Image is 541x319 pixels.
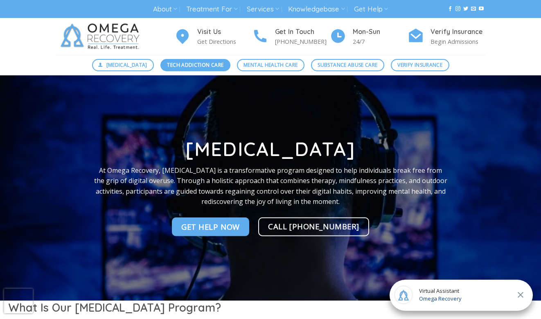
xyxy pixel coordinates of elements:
[275,27,330,37] h4: Get In Touch
[185,137,355,161] strong: [MEDICAL_DATA]
[252,27,330,47] a: Get In Touch [PHONE_NUMBER]
[268,220,359,232] span: Call [PHONE_NUMBER]
[247,2,279,17] a: Services
[197,37,252,46] p: Get Directions
[431,37,485,46] p: Begin Admissions
[391,59,449,71] a: Verify Insurance
[471,6,476,12] a: Send us an email
[455,6,460,12] a: Follow on Instagram
[353,27,408,37] h4: Mon-Sun
[448,6,453,12] a: Follow on Facebook
[237,59,304,71] a: Mental Health Care
[397,61,442,69] span: Verify Insurance
[174,27,252,47] a: Visit Us Get Directions
[56,18,148,55] img: Omega Recovery
[167,61,223,69] span: Tech Addiction Care
[275,37,330,46] p: [PHONE_NUMBER]
[288,2,345,17] a: Knowledgebase
[311,59,384,71] a: Substance Abuse Care
[181,221,240,233] span: Get Help NOw
[8,301,262,315] h1: What Is Our [MEDICAL_DATA] Program?
[92,59,154,71] a: [MEDICAL_DATA]
[258,217,369,236] a: Call [PHONE_NUMBER]
[354,2,388,17] a: Get Help
[431,27,485,37] h4: Verify Insurance
[408,27,485,47] a: Verify Insurance Begin Admissions
[106,61,147,69] span: [MEDICAL_DATA]
[186,2,237,17] a: Treatment For
[353,37,408,46] p: 24/7
[172,217,249,236] a: Get Help NOw
[153,2,177,17] a: About
[479,6,484,12] a: Follow on YouTube
[94,165,447,207] p: At Omega Recovery, [MEDICAL_DATA] is a transformative program designed to help individuals break ...
[243,61,298,69] span: Mental Health Care
[197,27,252,37] h4: Visit Us
[318,61,377,69] span: Substance Abuse Care
[160,59,230,71] a: Tech Addiction Care
[4,289,33,313] iframe: reCAPTCHA
[463,6,468,12] a: Follow on Twitter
